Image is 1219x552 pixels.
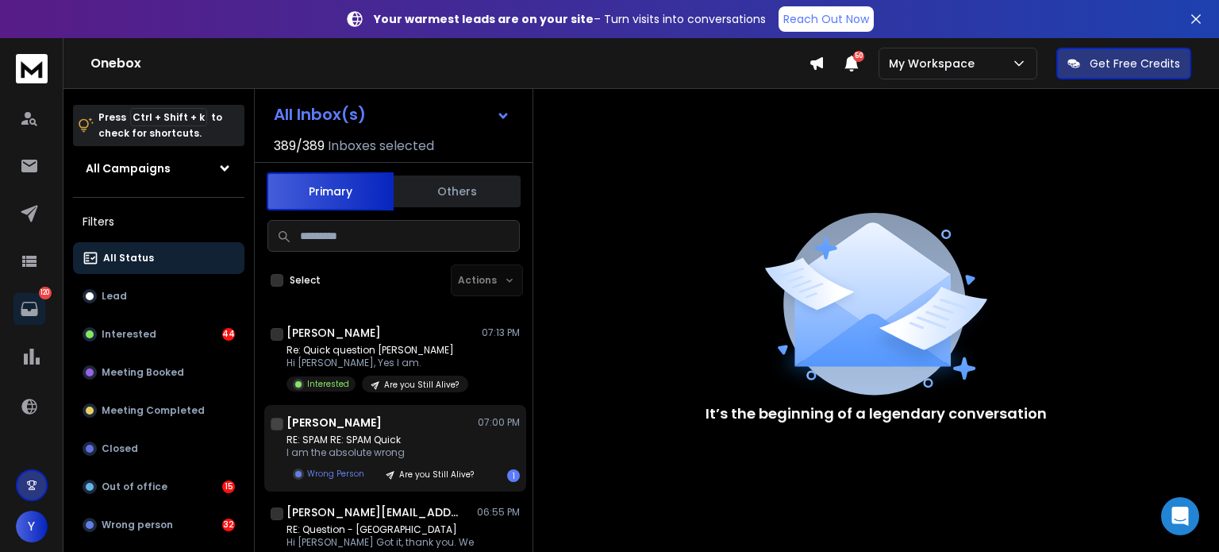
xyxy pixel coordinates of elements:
p: Wrong Person [307,468,364,480]
p: Lead [102,290,127,303]
button: Meeting Completed [73,395,244,427]
p: Interested [307,378,349,390]
button: Meeting Booked [73,357,244,388]
h3: Inboxes selected [328,137,434,156]
button: Others [394,174,521,209]
button: Get Free Credits [1056,48,1191,79]
p: It’s the beginning of a legendary conversation [706,403,1047,425]
h1: [PERSON_NAME] [286,415,382,430]
p: Interested [102,328,156,341]
h1: All Campaigns [86,160,171,176]
h1: [PERSON_NAME][EMAIL_ADDRESS][DOMAIN_NAME] [286,504,461,520]
p: All Status [103,252,154,264]
p: Wrong person [102,519,173,531]
p: Reach Out Now [783,11,869,27]
p: Re: Quick question [PERSON_NAME] [286,344,468,357]
a: Reach Out Now [779,6,874,32]
button: Primary [267,172,394,210]
span: Ctrl + Shift + k [130,108,207,126]
p: Hi [PERSON_NAME] Got it, thank you. We [286,536,474,549]
div: 32 [222,519,235,531]
h1: All Inbox(s) [274,106,366,122]
p: 120 [39,287,52,299]
button: Closed [73,433,244,465]
div: 44 [222,328,235,341]
p: Press to check for shortcuts. [98,110,222,141]
img: logo [16,54,48,83]
p: – Turn visits into conversations [374,11,766,27]
button: Y [16,511,48,542]
h3: Filters [73,210,244,233]
label: Select [290,274,321,287]
p: Meeting Completed [102,404,205,417]
div: 1 [507,469,520,482]
p: Are you Still Alive? [399,469,474,481]
h1: Onebox [90,54,809,73]
p: Hi [PERSON_NAME], Yes I am. [286,357,468,369]
p: My Workspace [889,56,981,71]
p: Out of office [102,481,167,493]
p: RE: SPAM RE: SPAM Quick [286,434,477,446]
p: Get Free Credits [1090,56,1180,71]
p: 07:13 PM [482,326,520,339]
a: 120 [13,293,45,325]
button: Out of office15 [73,471,244,503]
p: Are you Still Alive? [384,379,459,391]
p: 06:55 PM [477,506,520,519]
span: 50 [853,51,864,62]
span: 389 / 389 [274,137,325,156]
button: All Status [73,242,244,274]
button: Wrong person32 [73,509,244,541]
div: 15 [222,481,235,493]
button: All Campaigns [73,152,244,184]
div: Open Intercom Messenger [1161,497,1199,535]
p: 07:00 PM [478,416,520,429]
h1: [PERSON_NAME] [286,325,381,341]
p: Closed [102,442,138,455]
p: RE: Question - [GEOGRAPHIC_DATA] [286,523,474,536]
button: All Inbox(s) [261,98,523,130]
p: Meeting Booked [102,366,184,379]
p: I am the absolute wrong [286,446,477,459]
button: Interested44 [73,318,244,350]
button: Lead [73,280,244,312]
strong: Your warmest leads are on your site [374,11,594,27]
